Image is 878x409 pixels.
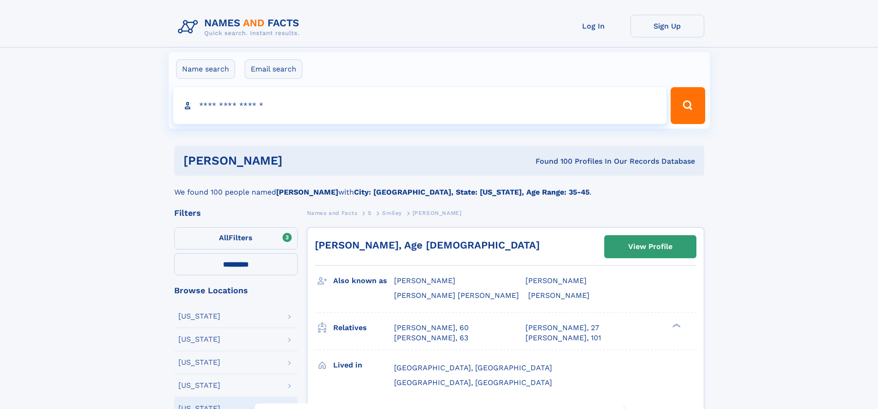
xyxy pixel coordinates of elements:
[382,210,402,216] span: Smiley
[412,210,462,216] span: [PERSON_NAME]
[368,207,372,219] a: S
[333,357,394,373] h3: Lived in
[174,209,298,217] div: Filters
[394,333,468,343] a: [PERSON_NAME], 63
[178,313,220,320] div: [US_STATE]
[333,320,394,336] h3: Relatives
[394,291,519,300] span: [PERSON_NAME] [PERSON_NAME]
[219,233,229,242] span: All
[525,276,587,285] span: [PERSON_NAME]
[394,363,552,372] span: [GEOGRAPHIC_DATA], [GEOGRAPHIC_DATA]
[174,286,298,295] div: Browse Locations
[382,207,402,219] a: Smiley
[394,276,455,285] span: [PERSON_NAME]
[315,239,540,251] a: [PERSON_NAME], Age [DEMOGRAPHIC_DATA]
[183,155,409,166] h1: [PERSON_NAME]
[368,210,372,216] span: S
[525,323,599,333] a: [PERSON_NAME], 27
[178,382,220,389] div: [US_STATE]
[176,59,235,79] label: Name search
[394,378,552,387] span: [GEOGRAPHIC_DATA], [GEOGRAPHIC_DATA]
[307,207,358,219] a: Names and Facts
[276,188,338,196] b: [PERSON_NAME]
[174,15,307,40] img: Logo Names and Facts
[173,87,667,124] input: search input
[354,188,589,196] b: City: [GEOGRAPHIC_DATA], State: [US_STATE], Age Range: 35-45
[178,336,220,343] div: [US_STATE]
[174,176,704,198] div: We found 100 people named with .
[557,15,631,37] a: Log In
[178,359,220,366] div: [US_STATE]
[333,273,394,289] h3: Also known as
[528,291,589,300] span: [PERSON_NAME]
[394,323,469,333] a: [PERSON_NAME], 60
[525,333,601,343] a: [PERSON_NAME], 101
[628,236,672,257] div: View Profile
[671,87,705,124] button: Search Button
[409,156,695,166] div: Found 100 Profiles In Our Records Database
[605,236,696,258] a: View Profile
[670,322,681,328] div: ❯
[631,15,704,37] a: Sign Up
[245,59,302,79] label: Email search
[174,227,298,249] label: Filters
